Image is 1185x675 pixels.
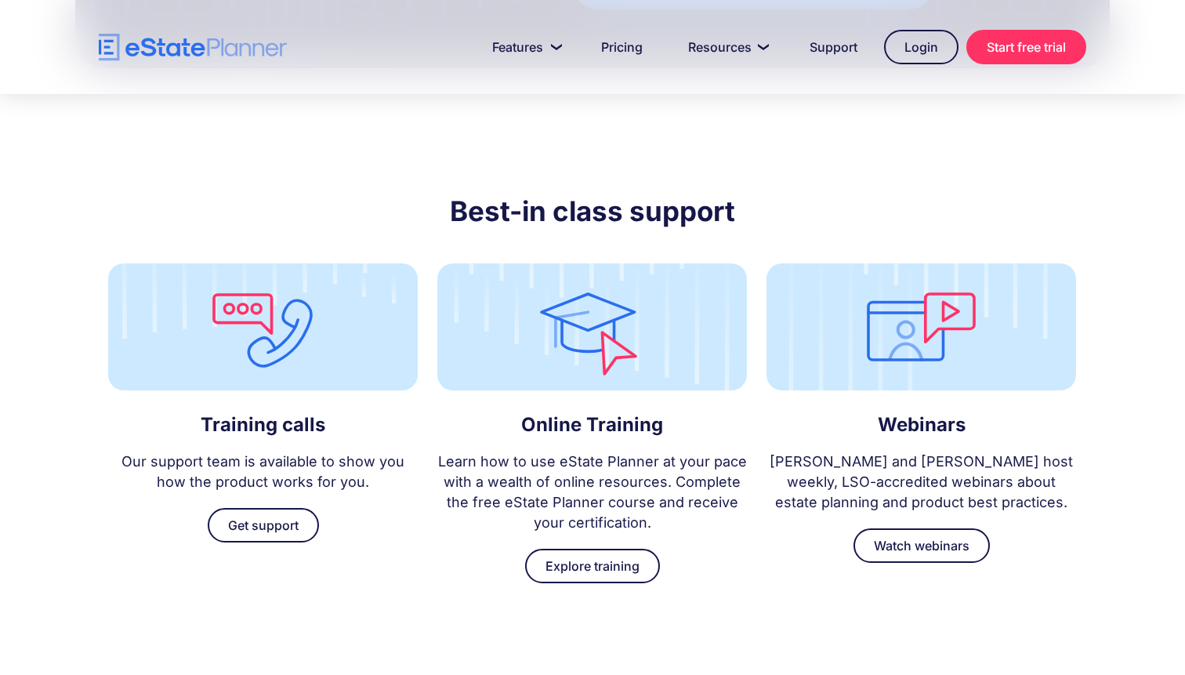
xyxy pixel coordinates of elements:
a: Explore training [525,549,660,583]
strong: Training calls [201,413,325,436]
a: Support [791,31,876,63]
strong: Webinars [878,413,966,436]
img: icon showing the webinars, resources, for estate professionals. [766,263,1076,390]
a: Resources [669,31,783,63]
a: Features [473,31,574,63]
img: icon showing the online training provided to estate professionals [437,263,747,390]
p: [PERSON_NAME] and [PERSON_NAME] host weekly, LSO-accredited webinars about estate planning and pr... [765,452,1078,513]
a: Pricing [582,31,661,63]
strong: Online Training [521,413,663,436]
a: Login [884,30,959,64]
a: Get support [208,508,319,543]
a: Watch webinars [853,528,990,563]
img: icon highlighting the support calls for estate professionals [108,263,418,390]
p: Learn how to use eState Planner at your pace with a wealth of online resources. Complete the free... [436,452,749,533]
p: Our support team is available to show you how the product works for you. [107,452,420,492]
a: Start free trial [966,30,1086,64]
a: home [99,34,287,61]
strong: Best-in class support [450,194,735,227]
